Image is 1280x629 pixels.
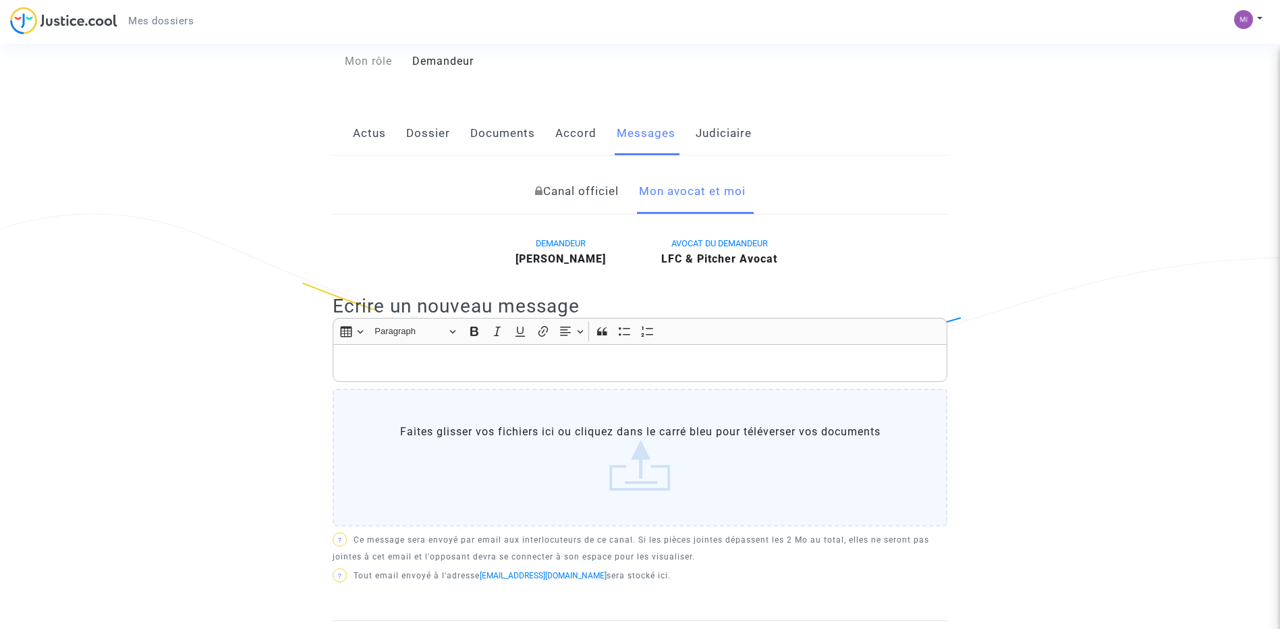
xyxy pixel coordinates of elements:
a: Accord [555,111,596,156]
a: [EMAIL_ADDRESS][DOMAIN_NAME] [480,571,607,580]
img: jc-logo.svg [10,7,117,34]
span: ? [338,572,342,580]
span: Mes dossiers [128,15,194,27]
a: Actus [353,111,386,156]
a: Mes dossiers [117,11,204,31]
a: Dossier [406,111,450,156]
a: Messages [617,111,675,156]
div: Demandeur [402,53,640,70]
p: Ce message sera envoyé par email aux interlocuteurs de ce canal. Si les pièces jointes dépassent ... [333,532,947,566]
h2: Ecrire un nouveau message [333,294,947,318]
b: LFC & Pitcher Avocat [661,252,777,265]
span: DEMANDEUR [536,238,586,248]
span: AVOCAT DU DEMANDEUR [671,238,768,248]
img: 1b68de298aeadf115cabdfec4d7456cf [1234,10,1253,29]
div: Rich Text Editor, main [333,344,947,382]
p: Tout email envoyé à l'adresse sera stocké ici. [333,568,947,584]
span: Paragraph [374,323,445,339]
div: Mon rôle [323,53,402,70]
b: [PERSON_NAME] [516,252,606,265]
a: Mon avocat et moi [639,169,746,214]
button: Paragraph [368,321,462,342]
a: Judiciaire [696,111,752,156]
span: ? [338,537,342,544]
a: Canal officiel [535,169,619,214]
div: Editor toolbar [333,318,947,344]
a: Documents [470,111,535,156]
